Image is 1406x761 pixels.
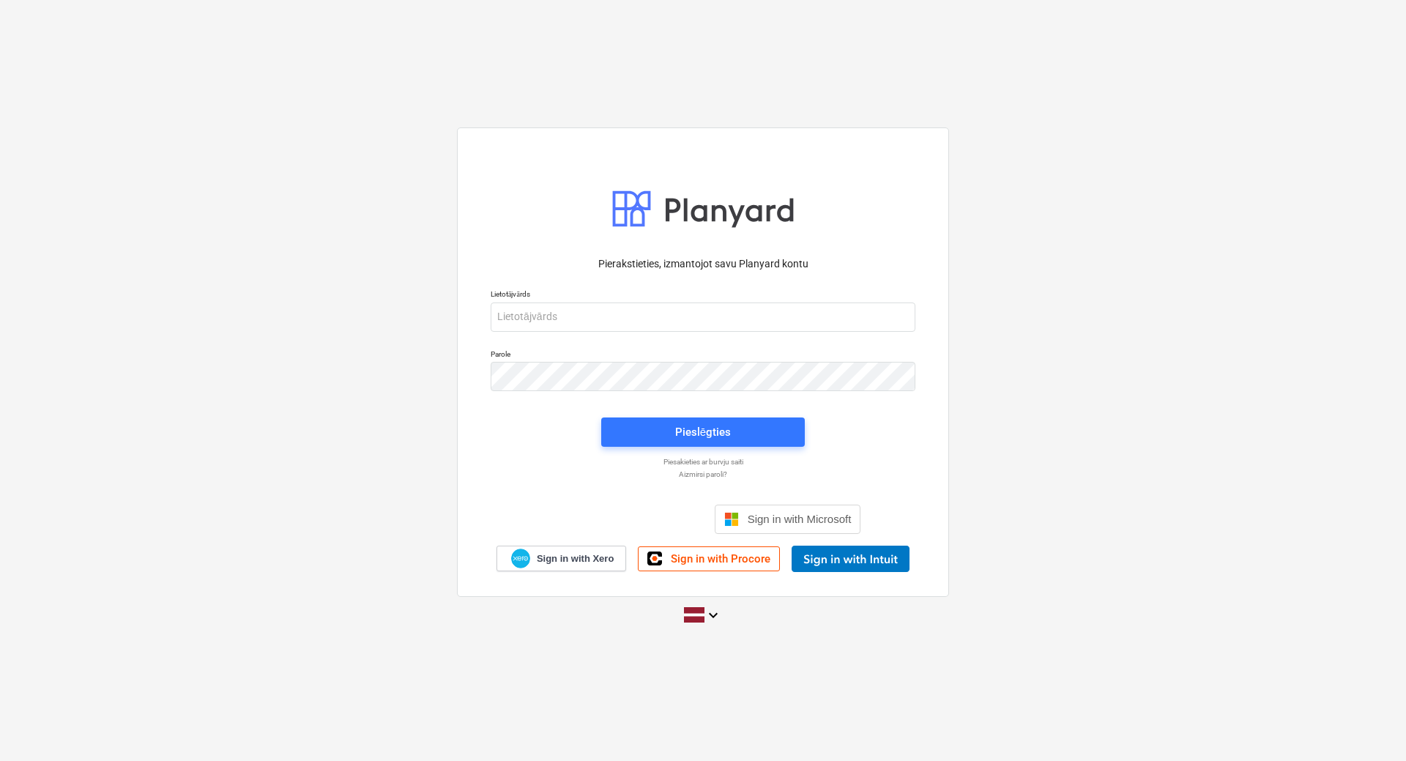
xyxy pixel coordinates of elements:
span: Sign in with Xero [537,552,614,565]
img: Microsoft logo [724,512,739,527]
button: Pieslēgties [601,417,805,447]
span: Sign in with Microsoft [748,513,852,525]
p: Parole [491,349,915,362]
a: Sign in with Procore [638,546,780,571]
span: Sign in with Procore [671,552,770,565]
a: Piesakieties ar burvju saiti [483,457,923,467]
iframe: Poga Pierakstīties ar Google kontu [538,503,710,535]
p: Pierakstieties, izmantojot savu Planyard kontu [491,256,915,272]
p: Lietotājvārds [491,289,915,302]
a: Sign in with Xero [496,546,627,571]
i: keyboard_arrow_down [704,606,722,624]
img: Xero logo [511,549,530,568]
div: Pieslēgties [675,423,731,442]
a: Aizmirsi paroli? [483,469,923,479]
input: Lietotājvārds [491,302,915,332]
